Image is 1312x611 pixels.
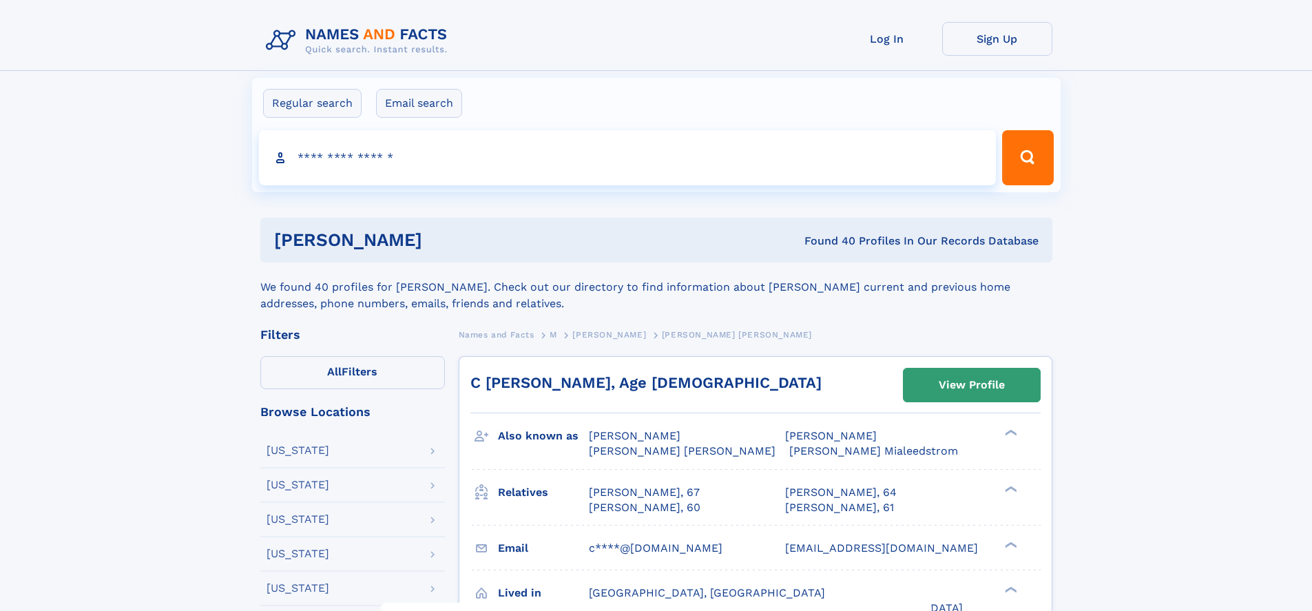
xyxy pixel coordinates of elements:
a: Sign Up [942,22,1052,56]
a: [PERSON_NAME], 61 [785,500,894,515]
h3: Email [498,537,589,560]
div: Found 40 Profiles In Our Records Database [613,234,1039,249]
div: [US_STATE] [267,479,329,490]
a: [PERSON_NAME], 67 [589,485,700,500]
span: [PERSON_NAME] [589,429,680,442]
div: Browse Locations [260,406,445,418]
span: [PERSON_NAME] [572,330,646,340]
a: [PERSON_NAME], 64 [785,485,897,500]
h1: [PERSON_NAME] [274,231,614,249]
div: ❯ [1001,484,1018,493]
a: Log In [832,22,942,56]
span: M [550,330,557,340]
div: [US_STATE] [267,514,329,525]
h3: Lived in [498,581,589,605]
a: View Profile [904,369,1040,402]
a: C [PERSON_NAME], Age [DEMOGRAPHIC_DATA] [470,374,822,391]
span: All [327,365,342,378]
span: [PERSON_NAME] Mialeedstrom [789,444,958,457]
span: [EMAIL_ADDRESS][DOMAIN_NAME] [785,541,978,555]
span: [PERSON_NAME] [PERSON_NAME] [589,444,775,457]
div: [US_STATE] [267,548,329,559]
span: [PERSON_NAME] [PERSON_NAME] [662,330,812,340]
div: View Profile [939,369,1005,401]
span: [GEOGRAPHIC_DATA], [GEOGRAPHIC_DATA] [589,586,825,599]
a: [PERSON_NAME] [572,326,646,343]
div: Filters [260,329,445,341]
a: M [550,326,557,343]
label: Email search [376,89,462,118]
div: ❯ [1001,428,1018,437]
button: Search Button [1002,130,1053,185]
h3: Also known as [498,424,589,448]
div: [US_STATE] [267,583,329,594]
h3: Relatives [498,481,589,504]
div: [US_STATE] [267,445,329,456]
div: We found 40 profiles for [PERSON_NAME]. Check out our directory to find information about [PERSON... [260,262,1052,312]
img: Logo Names and Facts [260,22,459,59]
div: ❯ [1001,540,1018,549]
input: search input [259,130,997,185]
span: [PERSON_NAME] [785,429,877,442]
a: [PERSON_NAME], 60 [589,500,700,515]
a: Names and Facts [459,326,534,343]
label: Filters [260,356,445,389]
div: ❯ [1001,585,1018,594]
label: Regular search [263,89,362,118]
